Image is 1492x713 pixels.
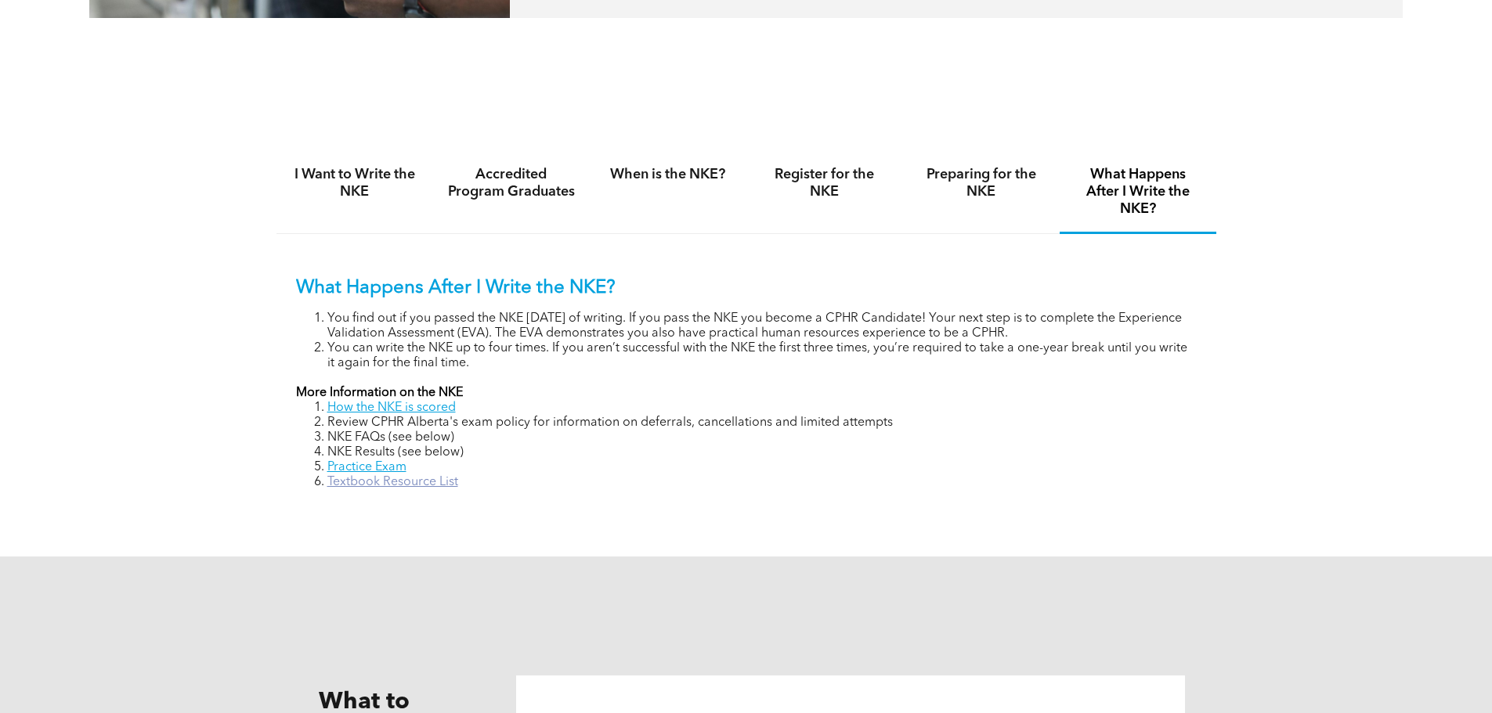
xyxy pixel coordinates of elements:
h4: I Want to Write the NKE [291,166,419,200]
li: You can write the NKE up to four times. If you aren’t successful with the NKE the first three tim... [327,341,1197,371]
li: NKE FAQs (see below) [327,430,1197,445]
li: NKE Results (see below) [327,445,1197,460]
h4: When is the NKE? [604,166,732,183]
p: What Happens After I Write the NKE? [296,277,1197,300]
li: You find out if you passed the NKE [DATE] of writing. If you pass the NKE you become a CPHR Candi... [327,311,1197,341]
h4: What Happens After I Write the NKE? [1074,166,1202,218]
a: Practice Exam [327,461,406,474]
h4: Register for the NKE [760,166,889,200]
li: Review CPHR Alberta's exam policy for information on deferrals, cancellations and limited attempts [327,416,1197,430]
a: Textbook Resource List [327,476,458,488]
h4: Accredited Program Graduates [447,166,576,200]
h4: Preparing for the NKE [917,166,1046,200]
a: How the NKE is scored [327,402,456,414]
strong: More Information on the NKE [296,387,463,399]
